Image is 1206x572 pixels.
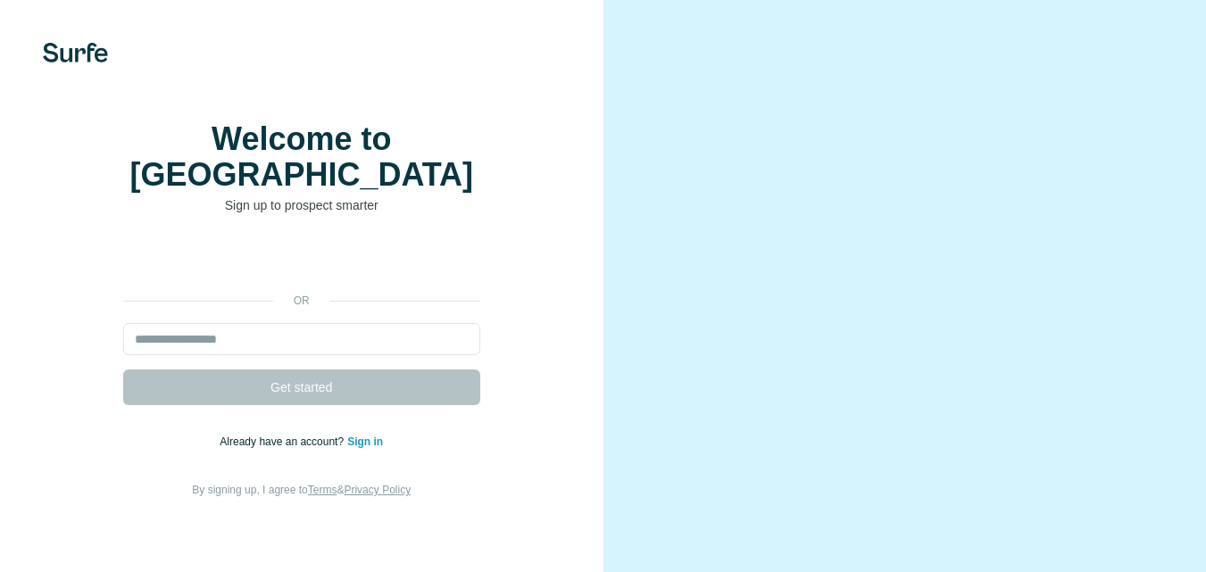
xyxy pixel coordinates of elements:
a: Privacy Policy [344,484,411,496]
span: Already have an account? [220,435,347,448]
a: Sign in [347,435,383,448]
span: By signing up, I agree to & [192,484,411,496]
iframe: Sign in with Google Button [114,241,489,280]
a: Terms [308,484,337,496]
p: Sign up to prospect smarter [123,196,480,214]
p: or [273,293,330,309]
img: Surfe's logo [43,43,108,62]
h1: Welcome to [GEOGRAPHIC_DATA] [123,121,480,193]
